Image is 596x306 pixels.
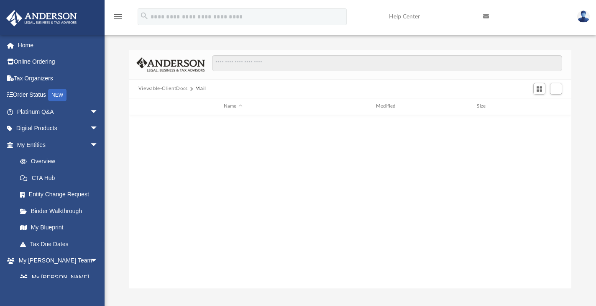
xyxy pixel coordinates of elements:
[12,153,111,170] a: Overview
[138,85,188,93] button: Viewable-ClientDocs
[195,85,206,93] button: Mail
[12,236,111,252] a: Tax Due Dates
[6,54,111,70] a: Online Ordering
[6,120,111,137] a: Digital Productsarrow_drop_down
[6,103,111,120] a: Platinum Q&Aarrow_drop_down
[212,55,562,71] input: Search files and folders
[12,186,111,203] a: Entity Change Request
[48,89,67,101] div: NEW
[12,269,102,296] a: My [PERSON_NAME] Team
[533,83,546,95] button: Switch to Grid View
[4,10,79,26] img: Anderson Advisors Platinum Portal
[312,103,462,110] div: Modified
[90,252,107,270] span: arrow_drop_down
[6,37,111,54] a: Home
[577,10,590,23] img: User Pic
[140,11,149,21] i: search
[12,170,111,186] a: CTA Hub
[133,103,154,110] div: id
[12,203,111,219] a: Binder Walkthrough
[90,103,107,121] span: arrow_drop_down
[6,136,111,153] a: My Entitiesarrow_drop_down
[6,70,111,87] a: Tax Organizers
[466,103,499,110] div: Size
[113,12,123,22] i: menu
[129,115,572,289] div: grid
[6,87,111,104] a: Order StatusNEW
[157,103,308,110] div: Name
[6,252,107,269] a: My [PERSON_NAME] Teamarrow_drop_down
[90,120,107,137] span: arrow_drop_down
[113,16,123,22] a: menu
[503,103,562,110] div: id
[12,219,107,236] a: My Blueprint
[90,136,107,154] span: arrow_drop_down
[550,83,563,95] button: Add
